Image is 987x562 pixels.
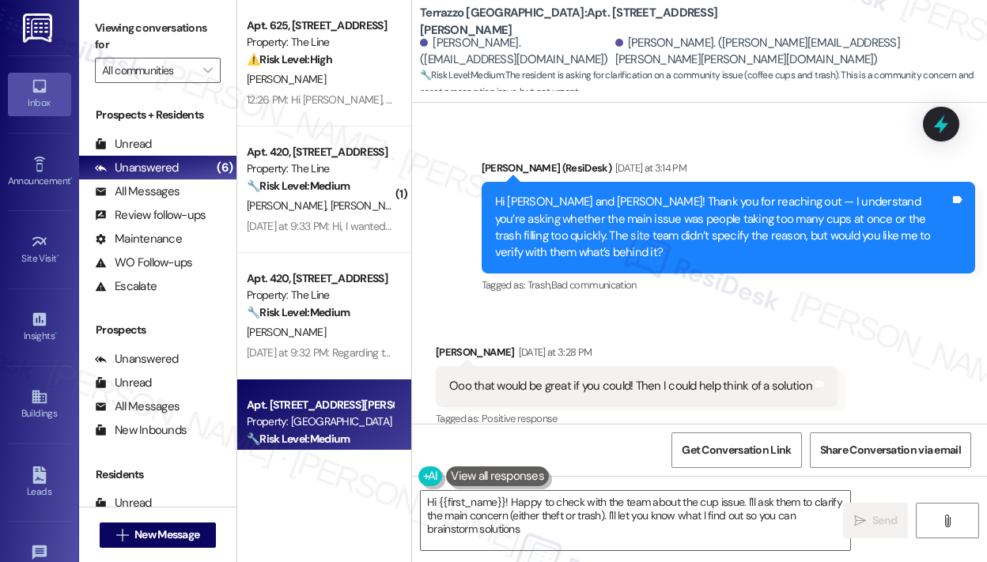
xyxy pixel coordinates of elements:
[247,287,393,304] div: Property: The Line
[551,278,637,292] span: Bad communication
[95,255,192,271] div: WO Follow-ups
[941,515,953,527] i: 
[79,466,236,483] div: Residents
[8,228,71,271] a: Site Visit •
[247,92,526,107] div: 12:26 PM: Hi [PERSON_NAME], My outlets are still not working.
[436,344,838,366] div: [PERSON_NAME]
[95,231,182,247] div: Maintenance
[420,67,987,101] span: : The resident is asking for clarification on a community issue (coffee cups and trash). This is ...
[100,522,217,548] button: New Message
[8,462,71,504] a: Leads
[95,351,179,368] div: Unanswered
[611,160,686,176] div: [DATE] at 3:14 PM
[247,305,350,319] strong: 🔧 Risk Level: Medium
[8,383,71,426] a: Buildings
[247,198,331,213] span: [PERSON_NAME]
[247,432,350,446] strong: 🔧 Risk Level: Medium
[420,69,504,81] strong: 🔧 Risk Level: Medium
[421,491,850,550] textarea: Hi {{first_name}}! Happy to check with the team about the cup issue. I'll ask them to clarify the...
[854,515,866,527] i: 
[515,344,592,360] div: [DATE] at 3:28 PM
[8,306,71,349] a: Insights •
[247,17,393,34] div: Apt. 625, [STREET_ADDRESS]
[95,422,187,439] div: New Inbounds
[247,397,393,413] div: Apt. [STREET_ADDRESS][PERSON_NAME]
[331,198,410,213] span: [PERSON_NAME]
[95,136,152,153] div: Unread
[820,442,961,458] span: Share Conversation via email
[872,512,897,529] span: Send
[843,503,908,538] button: Send
[79,322,236,338] div: Prospects
[420,35,611,69] div: [PERSON_NAME]. ([EMAIL_ADDRESS][DOMAIN_NAME])
[247,72,326,86] span: [PERSON_NAME]
[247,34,393,51] div: Property: The Line
[420,5,736,39] b: Terrazzo [GEOGRAPHIC_DATA]: Apt. [STREET_ADDRESS][PERSON_NAME]
[495,194,950,262] div: Hi [PERSON_NAME] and [PERSON_NAME]! Thank you for reaching out — I understand you’re asking wheth...
[482,412,558,425] span: Positive response
[95,495,152,511] div: Unread
[95,398,180,415] div: All Messages
[55,328,57,339] span: •
[247,52,332,66] strong: ⚠️ Risk Level: High
[810,432,971,468] button: Share Conversation via email
[247,179,350,193] strong: 🔧 Risk Level: Medium
[615,35,975,69] div: [PERSON_NAME]. ([PERSON_NAME][EMAIL_ADDRESS][PERSON_NAME][PERSON_NAME][DOMAIN_NAME])
[102,58,195,83] input: All communities
[116,529,128,541] i: 
[95,207,206,224] div: Review follow-ups
[247,345,864,360] div: [DATE] at 9:32 PM: Regarding the security number, can we call that number and expect someone to c...
[528,278,551,292] span: Trash ,
[247,413,393,430] div: Property: [GEOGRAPHIC_DATA]
[79,107,236,123] div: Prospects + Residents
[8,73,71,115] a: Inbox
[682,442,791,458] span: Get Conversation Link
[247,270,393,287] div: Apt. 420, [STREET_ADDRESS]
[23,13,55,43] img: ResiDesk Logo
[247,325,326,339] span: [PERSON_NAME]
[95,278,157,295] div: Escalate
[247,144,393,160] div: Apt. 420, [STREET_ADDRESS]
[57,251,59,262] span: •
[482,273,975,296] div: Tagged as:
[482,160,975,182] div: [PERSON_NAME] (ResiDesk)
[213,156,236,180] div: (6)
[134,526,199,543] span: New Message
[671,432,801,468] button: Get Conversation Link
[95,160,179,176] div: Unanswered
[95,183,180,200] div: All Messages
[247,160,393,177] div: Property: The Line
[95,16,221,58] label: Viewing conversations for
[95,375,152,391] div: Unread
[70,173,73,184] span: •
[203,64,212,77] i: 
[449,378,812,394] div: Ooo that would be great if you could! Then I could help think of a solution
[436,407,838,430] div: Tagged as:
